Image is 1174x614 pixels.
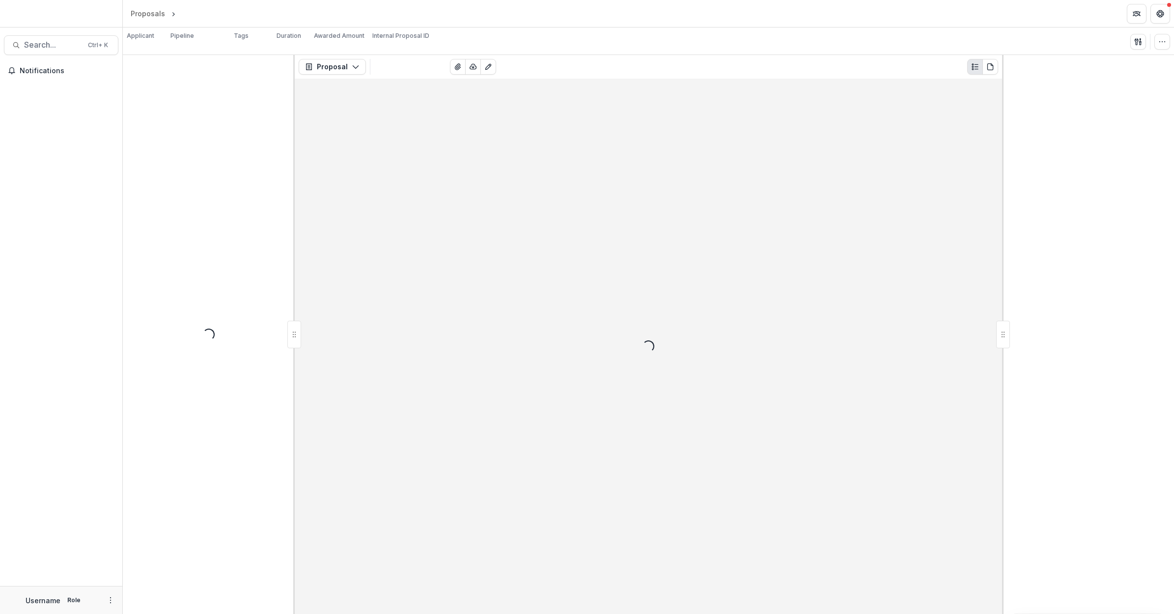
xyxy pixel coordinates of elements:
[1150,4,1170,24] button: Get Help
[314,31,364,40] p: Awarded Amount
[86,40,110,51] div: Ctrl + K
[299,59,366,75] button: Proposal
[4,35,118,55] button: Search...
[170,31,194,40] p: Pipeline
[480,59,496,75] button: Edit as form
[982,59,998,75] button: PDF view
[1127,4,1146,24] button: Partners
[372,31,429,40] p: Internal Proposal ID
[131,8,165,19] div: Proposals
[24,40,82,50] span: Search...
[127,31,154,40] p: Applicant
[234,31,249,40] p: Tags
[20,67,114,75] span: Notifications
[967,59,983,75] button: Plaintext view
[277,31,301,40] p: Duration
[64,596,84,605] p: Role
[127,6,169,21] a: Proposals
[105,594,116,606] button: More
[450,59,466,75] button: View Attached Files
[26,595,60,606] p: Username
[127,6,220,21] nav: breadcrumb
[4,63,118,79] button: Notifications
